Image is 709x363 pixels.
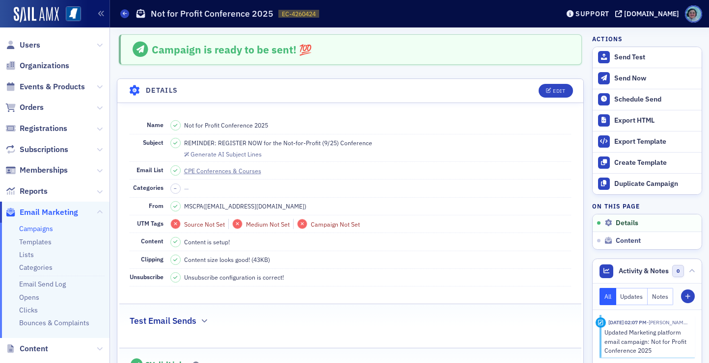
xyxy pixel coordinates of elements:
[282,10,316,18] span: EC-4260424
[20,123,67,134] span: Registrations
[184,121,268,130] span: Not for Profit Conference 2025
[20,40,40,51] span: Users
[614,137,697,146] div: Export Template
[5,60,69,71] a: Organizations
[184,273,284,282] span: Unsubscribe configuration is correct!
[20,144,68,155] span: Subscriptions
[614,158,697,167] div: Create Template
[685,5,702,23] span: Profile
[147,121,164,129] span: Name
[151,8,273,20] h1: Not for Profit Conference 2025
[5,343,48,354] a: Content
[184,255,270,264] span: Content size looks good! (43KB)
[191,152,262,157] div: Generate AI Subject Lines
[130,273,164,281] span: Unsubscribe
[615,10,682,17] button: [DOMAIN_NAME]
[539,84,573,98] button: Edit
[5,144,68,155] a: Subscriptions
[184,220,225,228] span: Source Not Set
[143,138,164,146] span: Subject
[614,74,697,83] div: Send Now
[130,314,196,327] h2: Test Email Sends
[575,9,609,18] div: Support
[19,224,53,233] a: Campaigns
[619,266,669,276] span: Activity & Notes
[184,138,372,147] span: REMINDER: REGISTER NOW for the Not-for-Profit (9/25) Conference
[5,40,40,51] a: Users
[5,165,68,176] a: Memberships
[246,220,290,228] span: Medium Not Set
[19,237,52,246] a: Templates
[20,343,48,354] span: Content
[647,319,688,326] span: Rachel Shirley
[20,186,48,197] span: Reports
[19,250,34,259] a: Lists
[19,263,53,272] a: Categories
[146,85,178,96] h4: Details
[672,265,684,277] span: 0
[19,306,38,314] a: Clicks
[19,280,66,288] a: Email Send Log
[152,43,312,56] span: Campaign is ready to be sent! 💯
[614,53,697,62] div: Send Test
[184,149,262,158] button: Generate AI Subject Lines
[553,88,565,94] div: Edit
[593,68,702,89] button: Send Now
[624,9,679,18] div: [DOMAIN_NAME]
[133,183,164,191] span: Categories
[593,152,702,173] a: Create Template
[614,95,697,104] div: Schedule Send
[66,6,81,22] img: SailAMX
[184,237,230,246] span: Content is setup!
[614,116,697,125] div: Export HTML
[149,202,164,209] span: From
[596,317,606,328] div: Activity
[616,288,648,305] button: Updates
[593,110,702,131] a: Export HTML
[141,237,164,245] span: Content
[184,202,306,210] span: MSCPA ( [EMAIL_ADDRESS][DOMAIN_NAME] )
[20,207,78,218] span: Email Marketing
[14,7,59,23] img: SailAMX
[19,318,89,327] a: Bounces & Complaints
[184,166,270,175] a: CPE Conferences & Courses
[648,288,673,305] button: Notes
[5,207,78,218] a: Email Marketing
[184,184,189,192] span: —
[59,6,81,23] a: View Homepage
[174,185,177,192] span: –
[608,319,647,326] time: 9/4/2025 02:07 PM
[5,102,44,113] a: Orders
[604,328,688,355] div: Updated Marketing platform email campaign: Not for Profit Conference 2025
[311,220,360,228] span: Campaign Not Set
[141,255,164,263] span: Clipping
[593,47,702,68] button: Send Test
[614,180,697,188] div: Duplicate Campaign
[20,60,69,71] span: Organizations
[600,288,616,305] button: All
[19,293,39,302] a: Opens
[5,123,67,134] a: Registrations
[616,236,641,245] span: Content
[20,81,85,92] span: Events & Products
[616,219,638,228] span: Details
[5,186,48,197] a: Reports
[136,166,164,174] span: Email List
[20,165,68,176] span: Memberships
[20,102,44,113] span: Orders
[593,131,702,152] a: Export Template
[137,219,164,227] span: UTM Tags
[593,173,702,194] button: Duplicate Campaign
[592,202,702,210] h4: On this page
[592,34,623,43] h4: Actions
[593,89,702,110] button: Schedule Send
[5,81,85,92] a: Events & Products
